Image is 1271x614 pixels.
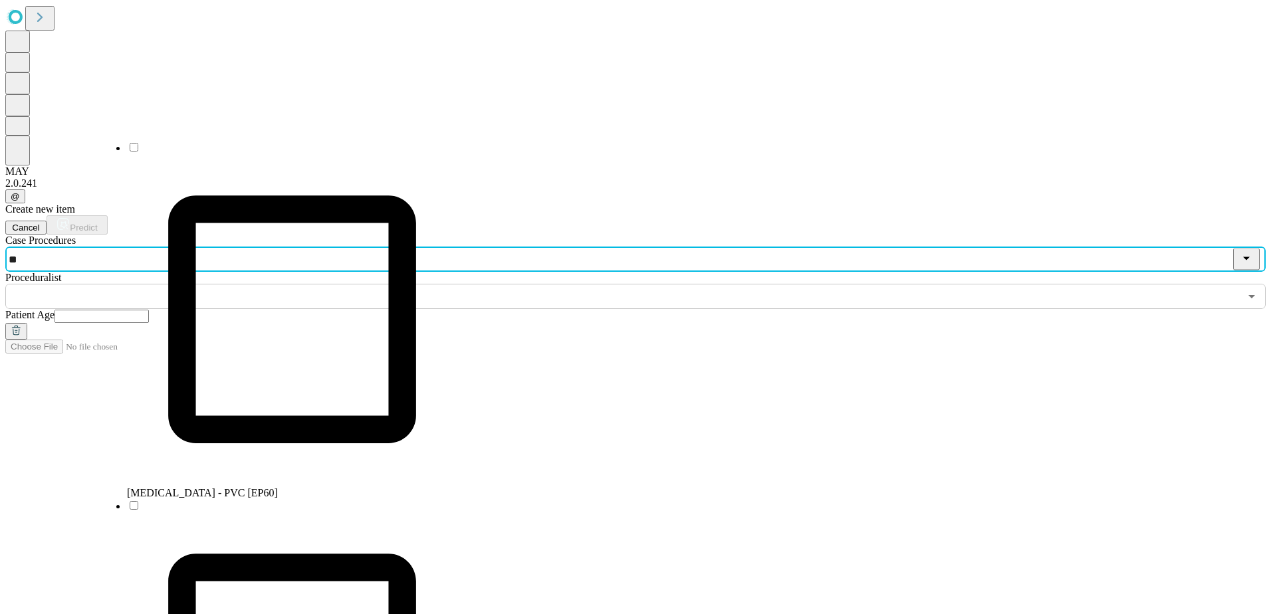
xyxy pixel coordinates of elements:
[5,203,75,215] span: Create new item
[47,215,108,235] button: Predict
[1233,249,1260,270] button: Close
[127,487,278,498] span: [MEDICAL_DATA] - PVC [EP60]
[5,189,25,203] button: @
[12,223,40,233] span: Cancel
[5,221,47,235] button: Cancel
[11,191,20,201] span: @
[1242,287,1261,306] button: Open
[5,165,1266,177] div: MAY
[5,272,61,283] span: Proceduralist
[5,177,1266,189] div: 2.0.241
[5,235,76,246] span: Scheduled Procedure
[5,309,55,320] span: Patient Age
[70,223,97,233] span: Predict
